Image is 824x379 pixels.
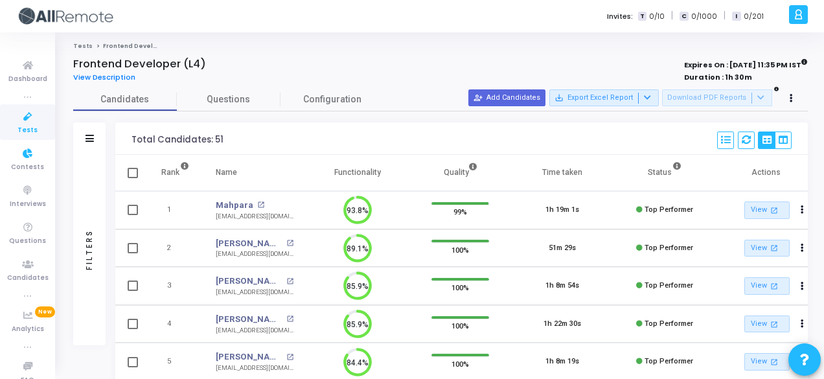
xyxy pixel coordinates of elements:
[216,165,237,179] div: Name
[73,93,177,106] span: Candidates
[769,281,780,292] mat-icon: open_in_new
[555,93,564,102] mat-icon: save_alt
[286,278,293,285] mat-icon: open_in_new
[474,93,483,102] mat-icon: person_add_alt
[148,229,203,268] td: 2
[303,93,361,106] span: Configuration
[452,357,469,370] span: 100%
[452,319,469,332] span: 100%
[744,353,790,371] a: View
[645,319,693,328] span: Top Performer
[542,165,582,179] div: Time taken
[645,205,693,214] span: Top Performer
[544,319,581,330] div: 1h 22m 30s
[148,305,203,343] td: 4
[73,58,206,71] h4: Frontend Developer (L4)
[216,350,283,363] a: [PERSON_NAME]
[649,11,665,22] span: 0/10
[671,9,673,23] span: |
[744,316,790,333] a: View
[684,72,752,82] strong: Duration : 1h 30m
[549,243,576,254] div: 51m 29s
[453,205,467,218] span: 99%
[7,273,49,284] span: Candidates
[452,281,469,294] span: 100%
[794,201,812,220] button: Actions
[216,199,253,212] a: Mahpara
[73,73,145,82] a: View Description
[12,324,44,335] span: Analytics
[103,42,183,50] span: Frontend Developer (L4)
[744,277,790,295] a: View
[794,239,812,257] button: Actions
[8,74,47,85] span: Dashboard
[645,357,693,365] span: Top Performer
[645,244,693,252] span: Top Performer
[607,11,633,22] label: Invites:
[724,9,726,23] span: |
[794,277,812,295] button: Actions
[549,89,659,106] button: Export Excel Report
[286,354,293,361] mat-icon: open_in_new
[216,249,293,259] div: [EMAIL_ADDRESS][DOMAIN_NAME]
[545,205,579,216] div: 1h 19m 1s
[132,135,223,145] div: Total Candidates: 51
[148,155,203,191] th: Rank
[662,89,772,106] button: Download PDF Reports
[744,201,790,219] a: View
[148,267,203,305] td: 3
[257,201,264,209] mat-icon: open_in_new
[684,56,808,71] strong: Expires On : [DATE] 11:35 PM IST
[286,316,293,323] mat-icon: open_in_new
[452,243,469,256] span: 100%
[216,326,293,336] div: [EMAIL_ADDRESS][DOMAIN_NAME]
[216,212,293,222] div: [EMAIL_ADDRESS][DOMAIN_NAME]
[680,12,688,21] span: C
[17,125,38,136] span: Tests
[216,363,293,373] div: [EMAIL_ADDRESS][DOMAIN_NAME]
[758,132,792,149] div: View Options
[73,42,93,50] a: Tests
[73,42,808,51] nav: breadcrumb
[73,72,135,82] span: View Description
[468,89,545,106] button: Add Candidates
[613,155,716,191] th: Status
[794,315,812,333] button: Actions
[286,240,293,247] mat-icon: open_in_new
[216,288,293,297] div: [EMAIL_ADDRESS][DOMAIN_NAME]
[9,236,46,247] span: Questions
[11,162,44,173] span: Contests
[177,93,280,106] span: Questions
[216,313,283,326] a: [PERSON_NAME]
[306,155,409,191] th: Functionality
[545,281,579,292] div: 1h 8m 54s
[769,242,780,253] mat-icon: open_in_new
[744,240,790,257] a: View
[16,3,113,29] img: logo
[216,237,283,250] a: [PERSON_NAME]
[84,179,95,321] div: Filters
[148,191,203,229] td: 1
[10,199,46,210] span: Interviews
[216,275,283,288] a: [PERSON_NAME]
[744,11,764,22] span: 0/201
[769,356,780,367] mat-icon: open_in_new
[35,306,55,317] span: New
[769,319,780,330] mat-icon: open_in_new
[638,12,647,21] span: T
[716,155,818,191] th: Actions
[645,281,693,290] span: Top Performer
[409,155,511,191] th: Quality
[545,356,579,367] div: 1h 8m 19s
[769,205,780,216] mat-icon: open_in_new
[732,12,740,21] span: I
[691,11,717,22] span: 0/1000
